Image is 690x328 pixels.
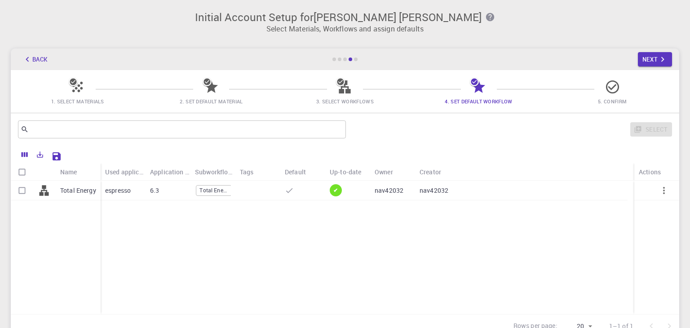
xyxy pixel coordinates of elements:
button: Export [32,147,48,162]
div: Up-to-date [330,163,362,181]
div: Application Version [146,163,190,181]
p: 6.3 [150,186,159,195]
div: Application Version [150,163,190,181]
div: Name [60,163,77,181]
div: Owner [375,163,393,181]
div: Default [280,163,325,181]
div: Actions [639,163,661,181]
p: Select Materials, Workflows and assign defaults [16,23,674,34]
button: Save Explorer Settings [48,147,66,165]
div: Owner [370,163,415,181]
span: 4. Set Default Workflow [445,98,512,105]
button: Columns [17,147,32,162]
div: Used application [101,163,146,181]
div: Icon [33,163,56,181]
span: Total Energy [196,186,231,194]
div: Default [285,163,306,181]
div: Tags [235,163,280,181]
div: Subworkflows [190,163,235,181]
h3: Initial Account Setup for [PERSON_NAME] [PERSON_NAME] [16,11,674,23]
span: 5. Confirm [598,98,627,105]
p: nav42032 [375,186,403,195]
button: Next [638,52,672,66]
span: ✔ [330,186,341,194]
p: nav42032 [420,186,448,195]
div: Used application [105,163,146,181]
span: 2. Set Default Material [180,98,243,105]
div: Actions [634,163,679,181]
div: Subworkflows [195,163,235,181]
span: 3. Select Workflows [316,98,374,105]
div: Creator [415,163,505,181]
button: Back [18,52,52,66]
div: Up-to-date [325,163,370,181]
div: Name [56,163,101,181]
p: Total Energy [60,186,96,195]
p: espresso [105,186,131,195]
div: Creator [420,163,441,181]
div: Tags [240,163,254,181]
span: 1. Select Materials [51,98,104,105]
